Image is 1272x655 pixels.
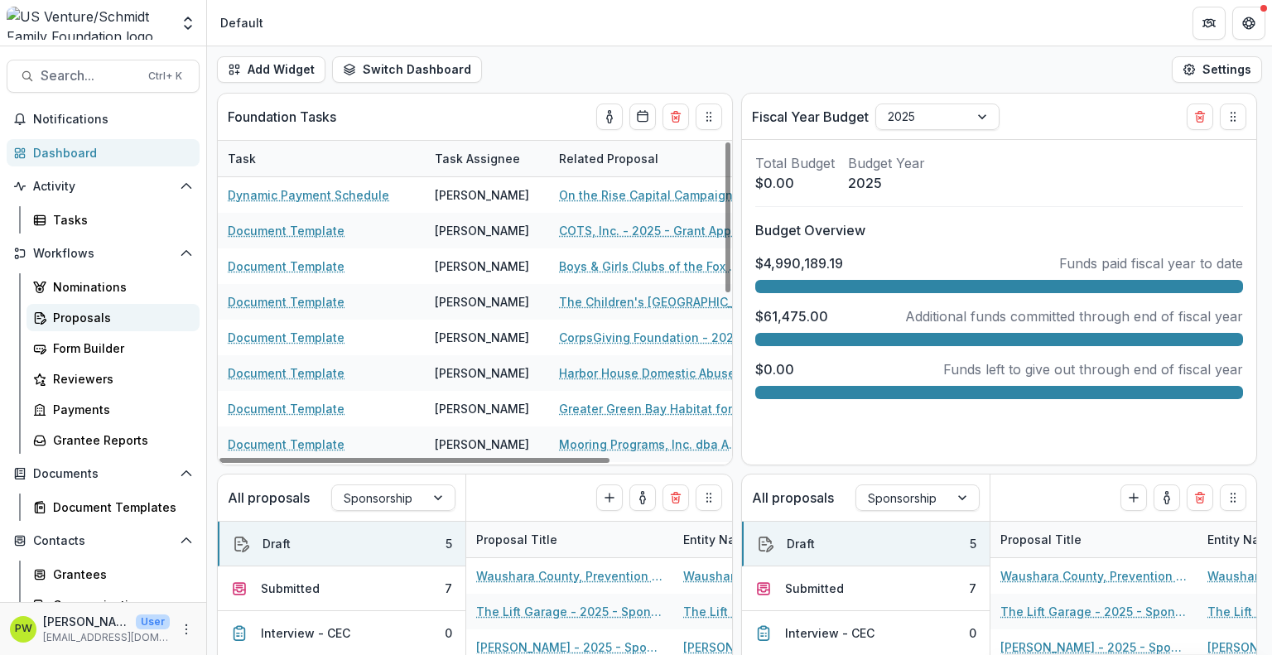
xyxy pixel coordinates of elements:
[261,624,350,642] div: Interview - CEC
[476,603,663,620] a: The Lift Garage - 2025 - Sponsorship Application Grant
[53,596,186,614] div: Communications
[228,400,344,417] a: Document Template
[53,278,186,296] div: Nominations
[755,306,828,326] p: $61,475.00
[33,247,173,261] span: Workflows
[41,68,138,84] span: Search...
[53,340,186,357] div: Form Builder
[53,401,186,418] div: Payments
[26,591,200,619] a: Communications
[755,220,1243,240] p: Budget Overview
[26,273,200,301] a: Nominations
[629,104,656,130] button: Calendar
[53,309,186,326] div: Proposals
[673,522,880,557] div: Entity Name
[559,364,746,382] a: Harbor House Domestic Abuse Programs, Inc. - 2025 - Grant Application
[596,484,623,511] button: Create Proposal
[228,186,389,204] a: Dynamic Payment Schedule
[755,359,794,379] p: $0.00
[53,211,186,229] div: Tasks
[785,624,874,642] div: Interview - CEC
[1220,484,1246,511] button: Drag
[7,460,200,487] button: Open Documents
[1220,104,1246,130] button: Drag
[53,431,186,449] div: Grantee Reports
[435,364,529,382] div: [PERSON_NAME]
[425,141,549,176] div: Task Assignee
[683,567,870,585] a: Waushara County, Prevention Council
[755,253,843,273] p: $4,990,189.19
[466,522,673,557] div: Proposal Title
[145,67,185,85] div: Ctrl + K
[7,106,200,132] button: Notifications
[1059,253,1243,273] p: Funds paid fiscal year to date
[662,484,689,511] button: Delete card
[476,567,663,585] a: Waushara County, Prevention Council - 2025 - Grant Application
[176,619,196,639] button: More
[228,436,344,453] a: Document Template
[26,304,200,331] a: Proposals
[559,400,746,417] a: Greater Green Bay Habitat for Humanity - 2025 - Grant Application
[990,522,1197,557] div: Proposal Title
[53,498,186,516] div: Document Templates
[7,173,200,200] button: Open Activity
[7,60,200,93] button: Search...
[990,531,1091,548] div: Proposal Title
[435,258,529,275] div: [PERSON_NAME]
[559,186,733,204] a: On the Rise Capital Campaign
[943,359,1243,379] p: Funds left to give out through end of fiscal year
[466,531,567,548] div: Proposal Title
[970,535,976,552] div: 5
[33,113,193,127] span: Notifications
[261,580,320,597] div: Submitted
[7,7,170,40] img: US Venture/Schmidt Family Foundation logo
[848,173,925,193] p: 2025
[549,141,756,176] div: Related Proposal
[53,370,186,388] div: Reviewers
[26,365,200,393] a: Reviewers
[1232,7,1265,40] button: Get Help
[176,7,200,40] button: Open entity switcher
[629,484,656,511] button: toggle-assigned-to-me
[26,561,200,588] a: Grantees
[1154,484,1180,511] button: toggle-assigned-to-me
[559,436,746,453] a: Mooring Programs, Inc. dba Apricity - 2025 - Grant Application
[7,139,200,166] a: Dashboard
[43,630,170,645] p: [EMAIL_ADDRESS][DOMAIN_NAME]
[228,364,344,382] a: Document Template
[596,104,623,130] button: toggle-assigned-to-me
[696,104,722,130] button: Drag
[559,258,746,275] a: Boys & Girls Clubs of the Fox Valley - 2025 - Grant Application
[7,527,200,554] button: Open Contacts
[228,293,344,311] a: Document Template
[263,535,291,552] div: Draft
[218,566,465,611] button: Submitted7
[228,222,344,239] a: Document Template
[752,488,834,508] p: All proposals
[218,141,425,176] div: Task
[43,613,129,630] p: [PERSON_NAME]
[549,150,668,167] div: Related Proposal
[26,206,200,234] a: Tasks
[446,535,452,552] div: 5
[559,293,746,311] a: The Children's [GEOGRAPHIC_DATA] - 2025 - Grant Application
[435,329,529,346] div: [PERSON_NAME]
[332,56,482,83] button: Switch Dashboard
[445,580,452,597] div: 7
[673,531,763,548] div: Entity Name
[228,329,344,346] a: Document Template
[228,107,336,127] p: Foundation Tasks
[662,104,689,130] button: Delete card
[435,436,529,453] div: [PERSON_NAME]
[228,258,344,275] a: Document Template
[696,484,722,511] button: Drag
[33,180,173,194] span: Activity
[26,426,200,454] a: Grantee Reports
[26,494,200,521] a: Document Templates
[785,580,844,597] div: Submitted
[33,144,186,161] div: Dashboard
[218,522,465,566] button: Draft5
